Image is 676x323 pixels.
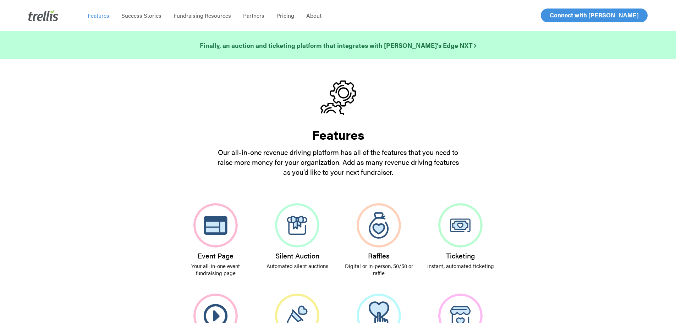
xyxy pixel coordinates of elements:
[300,12,328,19] a: About
[193,203,238,247] img: Event Page
[425,262,496,269] p: Instant, automated ticketing
[88,11,109,20] span: Features
[175,195,257,285] a: Event Page Your all-in-one event fundraising page
[180,252,252,260] h3: Event Page
[275,203,319,247] img: Silent Auction
[28,10,58,21] img: Trellis
[167,12,237,19] a: Fundraising Resources
[257,195,338,278] a: Silent Auction Automated silent auctions
[82,12,115,19] a: Features
[262,252,333,260] h3: Silent Auction
[312,125,364,144] strong: Features
[343,262,415,277] p: Digital or in-person, 50/50 or raffle
[550,11,639,19] span: Connect with [PERSON_NAME]
[214,147,462,177] p: Our all-in-one revenue driving platform has all of the features that you need to raise more money...
[338,195,420,285] a: Raffles Digital or in-person, 50/50 or raffle
[276,11,294,20] span: Pricing
[115,12,167,19] a: Success Stories
[200,41,476,50] strong: Finally, an auction and ticketing platform that integrates with [PERSON_NAME]’s Edge NXT
[425,252,496,260] h3: Ticketing
[357,203,401,247] img: Raffles
[262,262,333,269] p: Automated silent auctions
[343,252,415,260] h3: Raffles
[420,195,501,278] a: Ticketing Instant, automated ticketing
[121,11,161,20] span: Success Stories
[180,262,252,277] p: Your all-in-one event fundraising page
[320,80,356,115] img: gears.svg
[243,11,264,20] span: Partners
[438,203,483,247] img: Ticketing
[306,11,321,20] span: About
[237,12,270,19] a: Partners
[200,40,476,50] a: Finally, an auction and ticketing platform that integrates with [PERSON_NAME]’s Edge NXT
[270,12,300,19] a: Pricing
[174,11,231,20] span: Fundraising Resources
[541,9,648,22] a: Connect with [PERSON_NAME]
